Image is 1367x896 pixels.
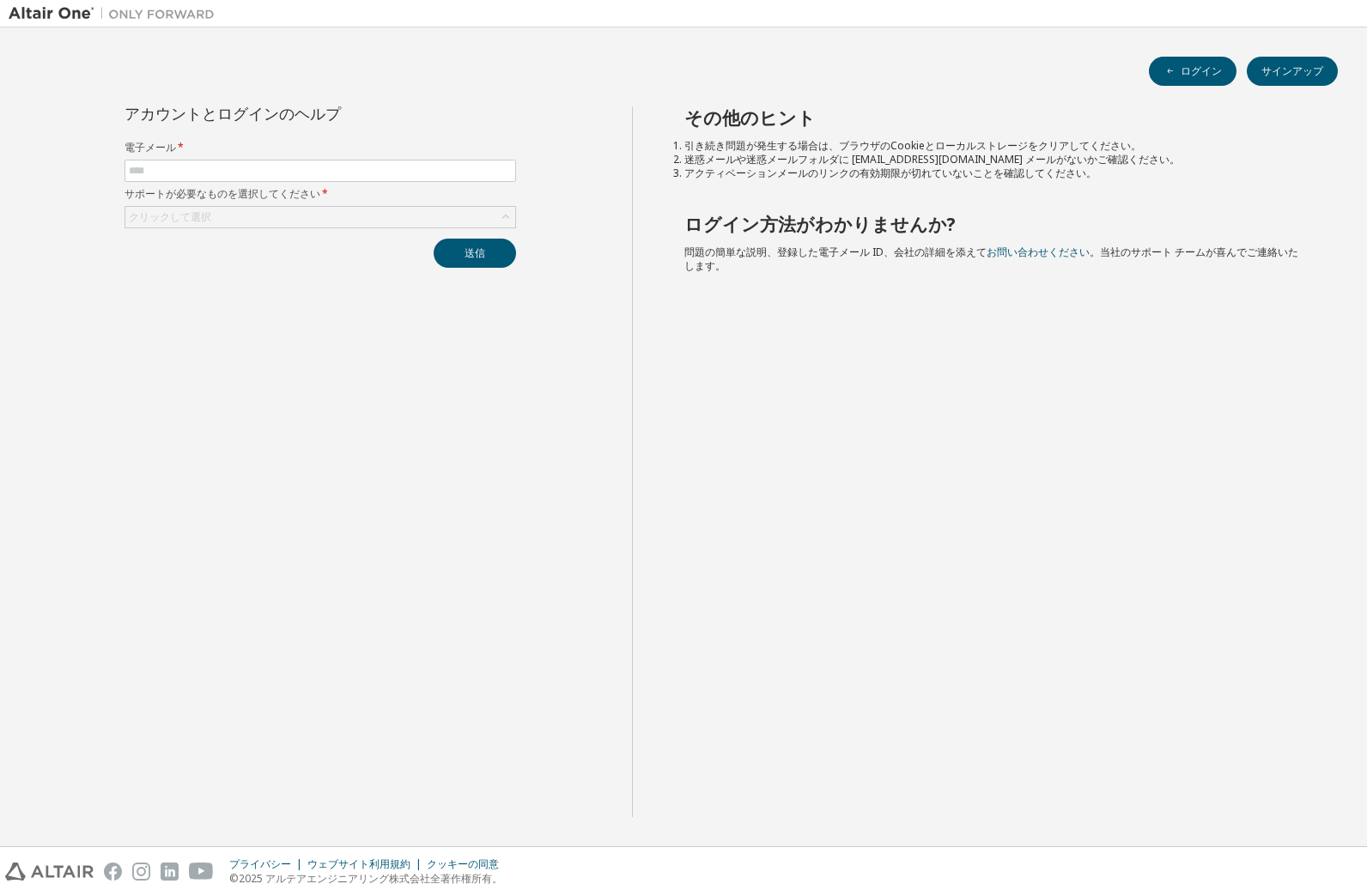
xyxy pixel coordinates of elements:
div: クリックして選択 [129,210,211,224]
img: Altair One [9,5,223,22]
p: © [229,871,509,886]
button: 送信 [434,239,516,268]
div: クリックして選択 [125,207,515,227]
li: 引き続き問題が発生する場合は、ブラウザのCookieとローカルストレージをクリアしてください。 [684,139,1308,153]
button: ログイン [1149,57,1236,86]
img: altair_logo.svg [5,863,94,881]
img: youtube.svg [189,863,214,881]
h2: その他のヒント [684,106,1308,129]
a: お問い合わせください [987,245,1090,259]
h2: ログイン方法がわかりませんか? [684,213,1308,235]
img: linkedin.svg [161,863,179,881]
div: ウェブサイト利用規約 [307,857,427,871]
li: 迷惑メールや迷惑メールフォルダに [EMAIL_ADDRESS][DOMAIN_NAME] メールがないかご確認ください。 [684,153,1308,166]
button: サインアップ [1247,57,1338,86]
li: アクティベーションメールのリンクの有効期限が切れていないことを確認してください。 [684,166,1308,180]
span: 問題の簡単な説明、登録した電子メール ID、会社の詳細を添えて 。当社のサポート チームが喜んでご連絡いたします。 [684,245,1298,273]
div: プライバシー [229,857,307,871]
img: instagram.svg [132,863,150,881]
div: アカウントとログインのヘルプ [125,106,438,120]
font: 電子メール [125,140,176,154]
img: facebook.svg [104,863,122,881]
font: ログイン [1181,64,1222,78]
font: サポートが必要なものを選択してください [125,186,320,201]
div: クッキーの同意 [427,857,509,871]
font: 2025 アルテアエンジニアリング株式会社全著作権所有。 [239,871,502,886]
